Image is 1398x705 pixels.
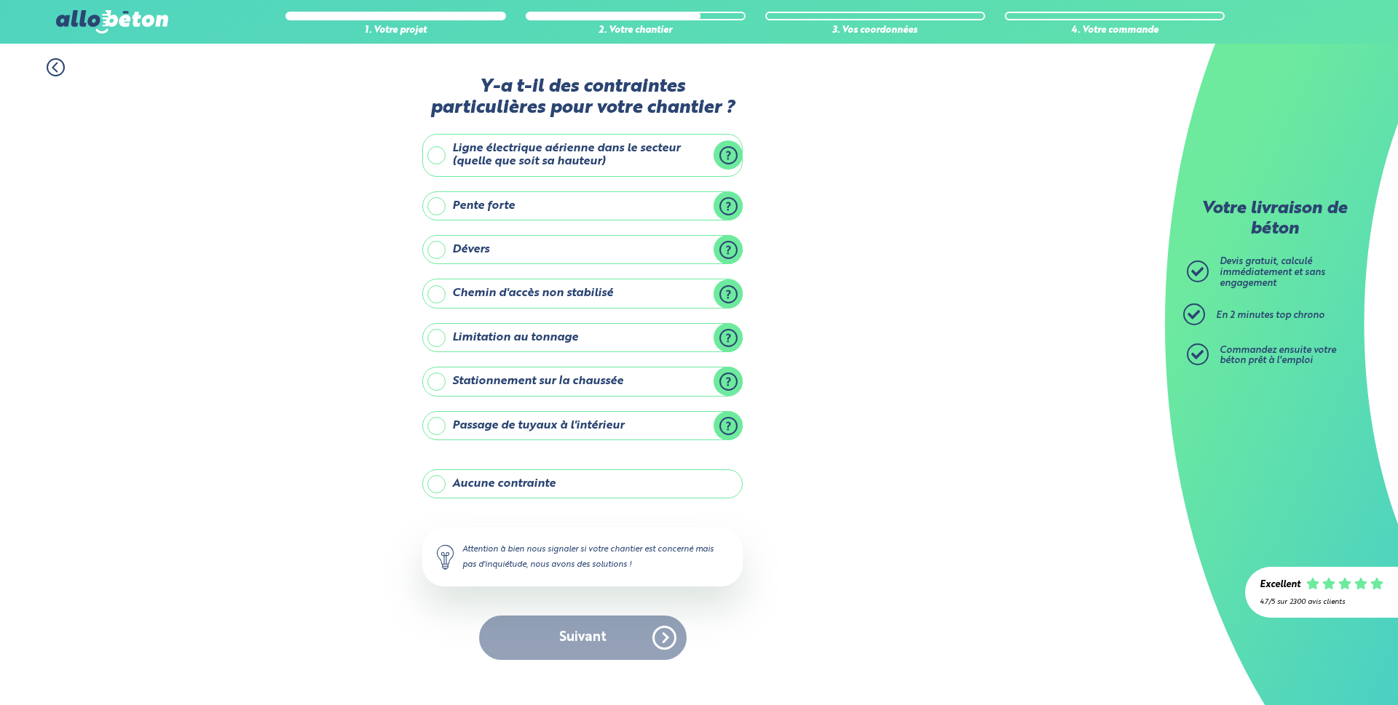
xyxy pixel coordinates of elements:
div: Attention à bien nous signaler si votre chantier est concerné mais pas d'inquiétude, nous avons d... [422,527,743,586]
iframe: Help widget launcher [1268,648,1382,689]
label: Ligne électrique aérienne dans le secteur (quelle que soit sa hauteur) [422,134,743,177]
div: 2. Votre chantier [526,25,746,36]
label: Pente forte [422,191,743,220]
label: Chemin d'accès non stabilisé [422,279,743,308]
label: Passage de tuyaux à l'intérieur [422,411,743,440]
div: 3. Vos coordonnées [765,25,985,36]
label: Aucune contrainte [422,469,743,498]
label: Limitation au tonnage [422,323,743,352]
label: Stationnement sur la chaussée [422,367,743,396]
div: 1. Votre projet [285,25,505,36]
label: Dévers [422,235,743,264]
div: 4. Votre commande [1005,25,1225,36]
img: allobéton [56,10,168,33]
label: Y-a t-il des contraintes particulières pour votre chantier ? [422,76,743,119]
